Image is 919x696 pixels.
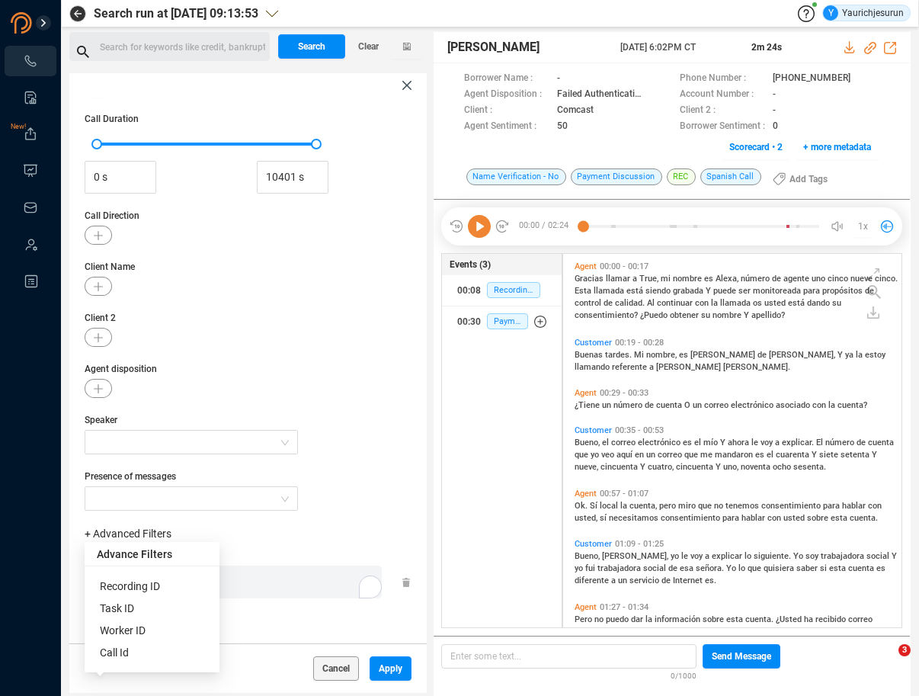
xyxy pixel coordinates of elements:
span: Client 2 : [680,103,765,119]
span: [PHONE_NUMBER] [773,71,850,87]
span: Agent Sentiment : [464,119,549,135]
span: Borrower Sentiment : [680,119,765,135]
span: Al [647,298,657,308]
span: cuarenta [776,450,812,460]
span: usted [783,513,807,523]
span: cuenta? [837,400,867,410]
span: que [698,501,714,511]
span: de [661,576,673,585]
span: grabada [673,286,706,296]
span: Name Verification - No [466,168,566,185]
span: Scorecard • 2 [729,135,783,159]
span: REC [667,168,696,185]
span: cuenta? [703,627,732,637]
span: social [866,551,892,561]
span: Call Id [100,646,129,659]
span: llamada [594,286,626,296]
span: hablar [842,501,868,511]
span: Y [837,350,845,360]
span: Ok. [575,501,590,511]
span: Internet [673,576,705,585]
span: no [594,614,606,624]
span: El [816,438,825,447]
span: en [635,450,646,460]
span: Recording ID [100,580,160,592]
span: un [693,400,704,410]
span: siendo [645,286,673,296]
span: esta [726,614,745,624]
span: explicar. [782,438,816,447]
span: quisiera [764,563,796,573]
span: Y [744,310,751,320]
span: Client Name [85,260,411,274]
span: electrónico [638,438,683,447]
span: el [767,450,776,460]
span: pero [659,501,678,511]
span: de [645,400,656,410]
span: Clear [358,34,379,59]
span: local [600,501,620,511]
span: para [803,286,822,296]
span: puedo [606,614,631,624]
iframe: Intercom live chat [867,644,904,681]
span: O [684,400,693,410]
span: social [643,563,668,573]
span: 3 [898,644,911,656]
span: correo [848,614,873,624]
span: a [649,362,656,372]
span: diferente [575,576,611,585]
span: True, [639,274,661,284]
span: - [773,103,776,119]
span: Agent Disposition : [464,87,549,103]
span: ya [845,350,856,360]
span: sesenta. [793,462,826,472]
span: siete [819,450,841,460]
span: Call Duration [85,112,411,126]
span: Borrower Name : [464,71,549,87]
span: Y [640,462,648,472]
span: Send Message [712,644,771,669]
span: es [704,274,716,284]
span: ocho [773,462,793,472]
span: lo [744,551,754,561]
span: mi [661,274,673,284]
span: saber [796,563,820,573]
span: explicar [712,551,744,561]
span: número [613,400,645,410]
span: os [753,298,764,308]
span: aquí [616,450,635,460]
span: Failed Authentication [557,87,645,103]
span: Events (3) [450,258,491,271]
span: de [757,350,769,360]
button: Cancel [313,656,359,681]
span: cincuenta [676,462,716,472]
span: referente [612,362,649,372]
span: Agent [575,602,597,612]
span: un [646,450,658,460]
span: su [701,310,712,320]
span: Customer [575,425,612,435]
span: es. [705,576,716,585]
span: con [868,501,882,511]
span: nueve [850,274,875,284]
button: 00:30Payment Discussion [442,306,562,337]
span: llamando [575,362,612,372]
span: la [856,350,865,360]
span: de [604,298,615,308]
span: Y [706,286,713,296]
span: la [828,400,837,410]
span: Agent [575,388,597,398]
span: apellido? [751,310,785,320]
span: uno [812,274,828,284]
span: sobre [807,513,831,523]
span: tardes. [605,350,634,360]
span: está [788,298,807,308]
span: Account Number : [680,87,765,103]
span: [PERSON_NAME], [602,551,671,561]
span: Alexa, [716,274,741,284]
span: cuatro, [648,462,676,472]
span: Gracias [575,274,606,284]
span: soy [805,551,821,561]
span: cuenta [656,400,684,410]
span: consentimiento [661,513,722,523]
